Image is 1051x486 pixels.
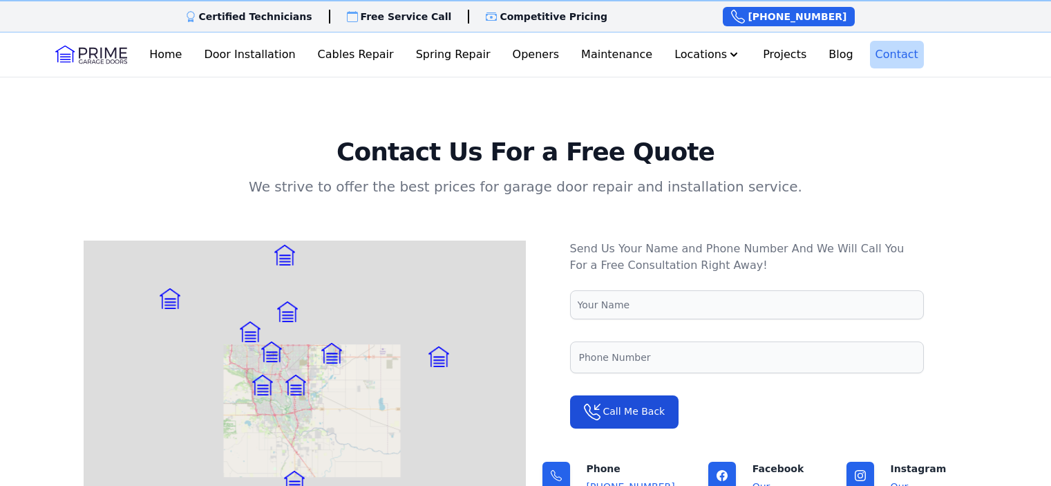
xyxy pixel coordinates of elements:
[84,177,968,196] p: We strive to offer the best prices for garage door repair and installation service.
[752,462,813,476] p: Facebook
[570,241,924,274] p: Send Us Your Name and Phone Number And We Will Call You For a Free Consultation Right Away!
[277,301,298,322] img: Marker
[285,375,306,395] img: Marker
[55,44,127,66] img: Logo
[891,462,951,476] p: Instagram
[669,41,746,68] button: Locations
[507,41,565,68] a: Openers
[274,245,295,265] img: Marker
[240,321,261,342] img: Marker
[570,395,679,429] button: Call Me Back
[428,346,449,367] img: Marker
[500,10,607,24] p: Competitive Pricing
[252,375,273,395] img: Marker
[570,342,924,373] input: Phone Number
[199,10,312,24] p: Certified Technicians
[757,41,812,68] a: Projects
[160,288,180,309] img: Marker
[84,138,968,166] h2: Contact Us For a Free Quote
[587,462,675,476] p: Phone
[570,290,924,319] input: Your Name
[870,41,924,68] a: Contact
[198,41,301,68] a: Door Installation
[723,7,855,26] a: [PHONE_NUMBER]
[321,343,342,364] img: Marker
[361,10,452,24] p: Free Service Call
[823,41,858,68] a: Blog
[261,342,282,362] img: Marker
[144,41,187,68] a: Home
[576,41,658,68] a: Maintenance
[312,41,399,68] a: Cables Repair
[410,41,496,68] a: Spring Repair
